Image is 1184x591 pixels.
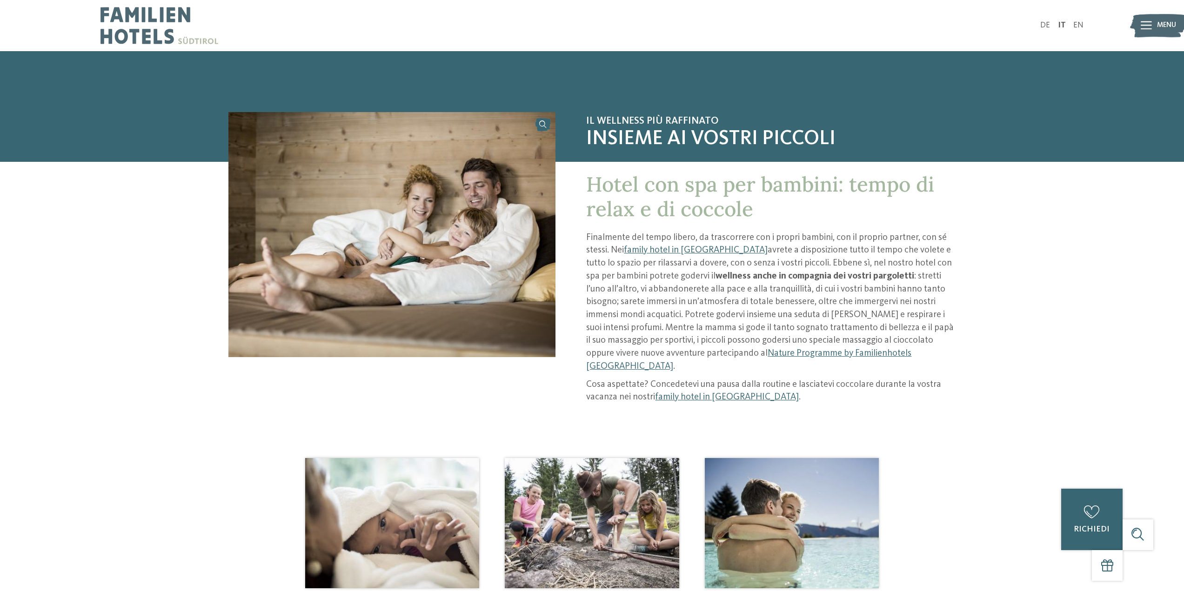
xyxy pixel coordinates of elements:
[586,349,911,371] a: Nature Programme by Familienhotels [GEOGRAPHIC_DATA]
[1058,21,1066,29] a: IT
[586,232,956,373] p: Finalmente del tempo libero, da trascorrere con i propri bambini, con il proprio partner, con sé ...
[586,115,956,127] span: Il wellness più raffinato
[1074,525,1110,533] span: richiedi
[624,246,768,255] a: family hotel in [GEOGRAPHIC_DATA]
[228,112,555,357] img: Hotel con spa per bambini: è tempo di coccole!
[1061,489,1123,550] a: richiedi
[305,458,479,588] img: Hotel con spa per bambini: è tempo di coccole!
[655,392,799,402] a: family hotel in [GEOGRAPHIC_DATA]
[586,379,956,404] p: Cosa aspettate? Concedetevi una pausa dalla routine e lasciatevi coccolare durante la vostra vaca...
[705,458,879,588] img: Hotel con spa per bambini: è tempo di coccole!
[716,272,914,281] strong: wellness anche in compagnia dei vostri pargoletti
[1040,21,1050,29] a: DE
[586,171,934,222] span: Hotel con spa per bambini: tempo di relax e di coccole
[586,127,956,152] span: insieme ai vostri piccoli
[505,458,679,588] img: Hotel con spa per bambini: è tempo di coccole!
[1157,20,1176,31] span: Menu
[1073,21,1084,29] a: EN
